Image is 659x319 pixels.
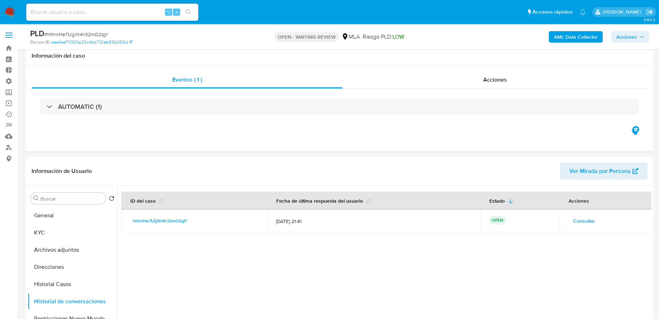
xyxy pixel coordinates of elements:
[603,9,644,15] p: fabricio.bottalo@mercadolibre.com
[483,76,507,84] span: Acciones
[51,39,132,45] a: eee1eaf70103a26c4bb712eb915b155d
[41,195,103,202] input: Buscar
[28,258,117,276] button: Direcciones
[44,31,108,38] span: # hfrhnHe7UijjXt4h32mO2qjY
[172,76,202,84] span: Eventos ( 1 )
[549,31,603,43] button: AML Data Collector
[109,195,114,203] button: Volver al orden por defecto
[28,224,117,241] button: KYC
[30,28,44,39] b: PLD
[40,98,639,115] div: AUTOMATIC (1)
[26,8,198,17] input: Buscar usuario o caso...
[33,195,39,201] button: Buscar
[532,8,573,16] span: Accesos rápidos
[580,9,586,15] a: Notificaciones
[560,163,648,180] button: Ver Mirada por Persona
[28,293,117,310] button: Historial de conversaciones
[175,9,178,15] span: s
[58,103,102,111] h3: AUTOMATIC (1)
[275,32,339,42] p: OPEN - WAITING REVIEW
[30,39,50,45] b: Person ID
[28,241,117,258] button: Archivos adjuntos
[392,33,404,41] span: LOW
[646,8,654,16] a: Salir
[28,207,117,224] button: General
[166,9,171,15] span: ⌥
[616,31,637,43] span: Acciones
[342,33,360,41] div: MLA
[32,168,92,175] h1: Información de Usuario
[554,31,598,43] b: AML Data Collector
[363,33,404,41] span: Riesgo PLD:
[569,163,631,180] span: Ver Mirada por Persona
[28,276,117,293] button: Historial Casos
[32,52,648,59] h1: Información del caso
[181,7,196,17] button: search-icon
[611,31,649,43] button: Acciones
